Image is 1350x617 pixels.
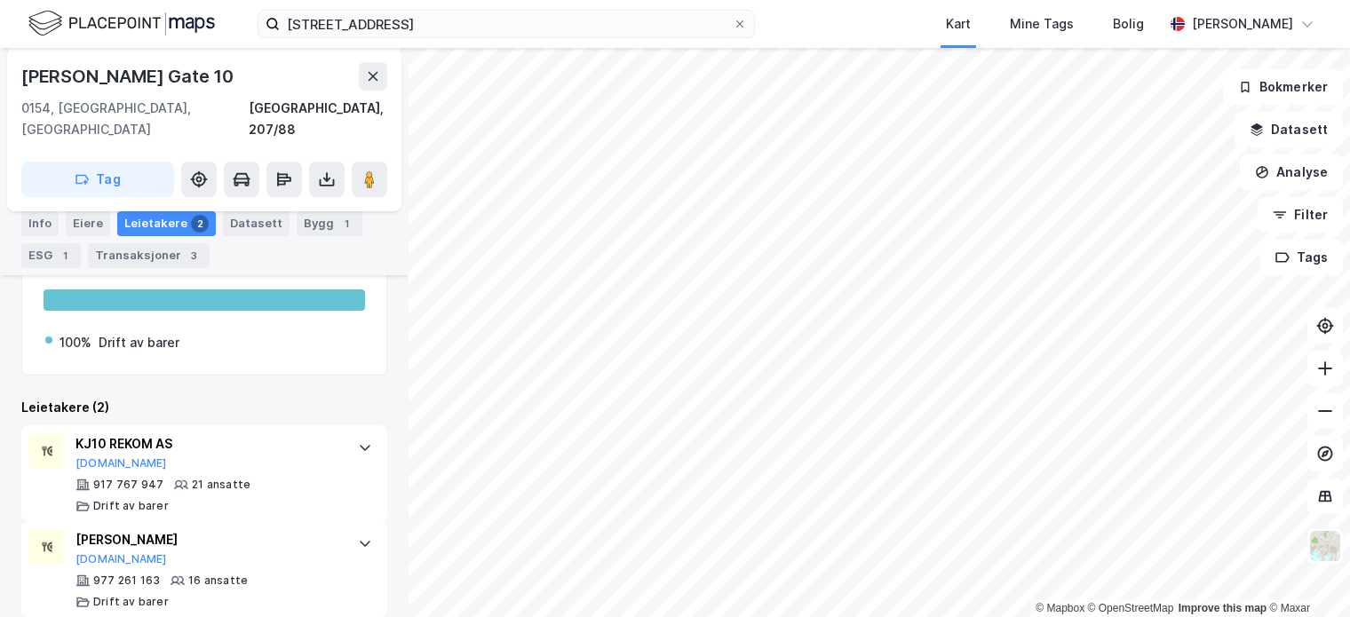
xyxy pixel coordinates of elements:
div: 0154, [GEOGRAPHIC_DATA], [GEOGRAPHIC_DATA] [21,98,249,140]
div: Leietakere [117,211,216,236]
div: [PERSON_NAME] Gate 10 [21,62,237,91]
a: Mapbox [1036,602,1084,614]
div: Eiere [66,211,110,236]
div: Kart [946,13,971,35]
button: [DOMAIN_NAME] [75,552,167,566]
div: 21 ansatte [192,478,250,492]
div: [PERSON_NAME] [75,529,340,550]
div: 917 767 947 [93,478,163,492]
input: Søk på adresse, matrikkel, gårdeiere, leietakere eller personer [280,11,733,37]
div: Datasett [223,211,290,236]
div: Drift av barer [93,595,169,609]
div: 16 ansatte [188,573,248,588]
div: ESG [21,243,81,268]
button: Bokmerker [1223,69,1343,105]
div: Transaksjoner [88,243,210,268]
div: Bolig [1113,13,1144,35]
div: Info [21,211,59,236]
div: Leietakere (2) [21,397,387,418]
div: 2 [191,215,209,233]
div: [PERSON_NAME] [1192,13,1293,35]
div: 1 [56,247,74,265]
button: Datasett [1235,112,1343,147]
button: Analyse [1240,154,1343,190]
div: 100% [60,332,91,353]
img: Z [1308,529,1342,563]
div: Drift av barer [93,499,169,513]
iframe: Chat Widget [1261,532,1350,617]
button: [DOMAIN_NAME] [75,456,167,471]
div: Bygg [297,211,362,236]
div: 1 [337,215,355,233]
button: Filter [1258,197,1343,233]
button: Tags [1260,240,1343,275]
div: 3 [185,247,202,265]
a: OpenStreetMap [1088,602,1174,614]
a: Improve this map [1179,602,1267,614]
div: KJ10 REKOM AS [75,433,340,455]
div: 977 261 163 [93,573,160,588]
div: Mine Tags [1010,13,1074,35]
div: [GEOGRAPHIC_DATA], 207/88 [249,98,387,140]
img: logo.f888ab2527a4732fd821a326f86c7f29.svg [28,8,215,39]
button: Tag [21,162,174,197]
div: Drift av barer [99,332,179,353]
